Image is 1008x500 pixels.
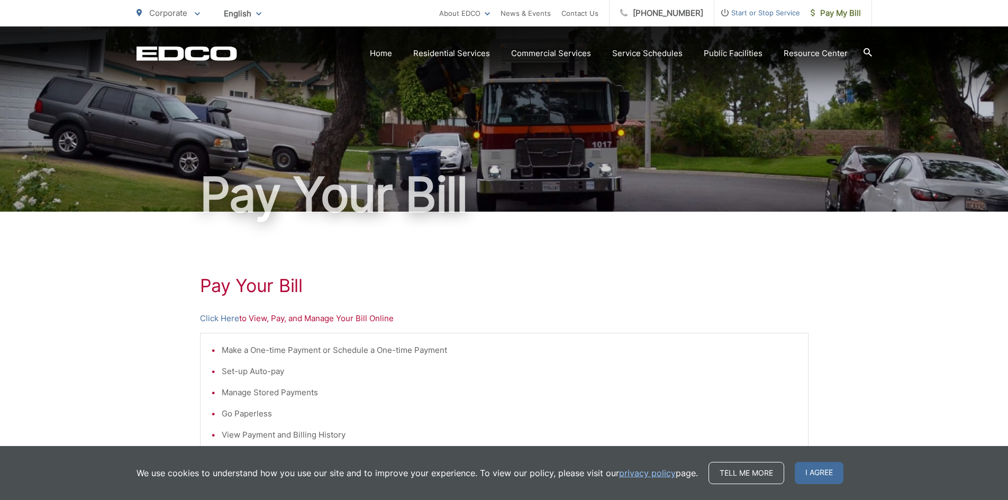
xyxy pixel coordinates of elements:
[439,7,490,20] a: About EDCO
[222,386,797,399] li: Manage Stored Payments
[137,168,872,221] h1: Pay Your Bill
[216,4,269,23] span: English
[511,47,591,60] a: Commercial Services
[222,344,797,357] li: Make a One-time Payment or Schedule a One-time Payment
[811,7,861,20] span: Pay My Bill
[704,47,762,60] a: Public Facilities
[612,47,683,60] a: Service Schedules
[200,312,809,325] p: to View, Pay, and Manage Your Bill Online
[222,429,797,441] li: View Payment and Billing History
[709,462,784,484] a: Tell me more
[137,467,698,479] p: We use cookies to understand how you use our site and to improve your experience. To view our pol...
[561,7,598,20] a: Contact Us
[200,312,239,325] a: Click Here
[619,467,676,479] a: privacy policy
[784,47,848,60] a: Resource Center
[200,275,809,296] h1: Pay Your Bill
[370,47,392,60] a: Home
[413,47,490,60] a: Residential Services
[501,7,551,20] a: News & Events
[137,46,237,61] a: EDCD logo. Return to the homepage.
[222,365,797,378] li: Set-up Auto-pay
[149,8,187,18] span: Corporate
[795,462,843,484] span: I agree
[222,407,797,420] li: Go Paperless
